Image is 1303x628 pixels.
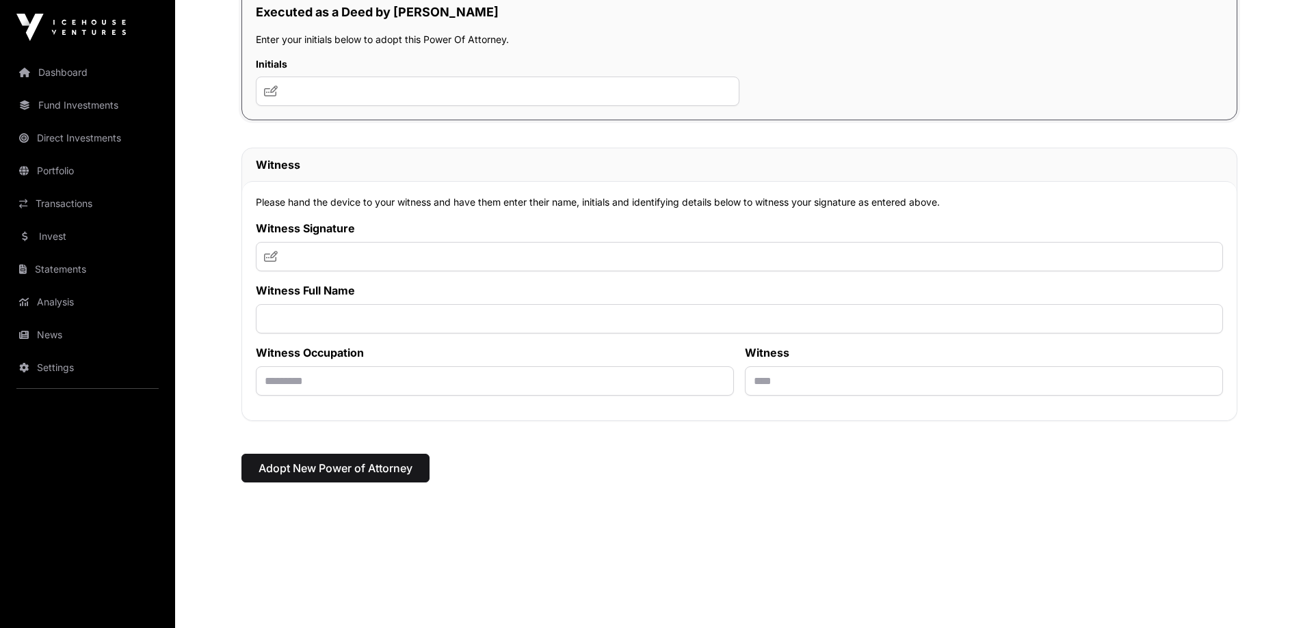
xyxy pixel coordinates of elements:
[16,14,126,41] img: Icehouse Ventures Logo
[256,3,1223,22] h2: Executed as a Deed by [PERSON_NAME]
[241,454,430,482] button: Adopt New Power of Attorney
[11,287,164,317] a: Analysis
[256,344,734,361] label: Witness Occupation
[11,320,164,350] a: News
[11,123,164,153] a: Direct Investments
[256,220,1223,236] label: Witness Signature
[256,33,1223,46] p: Enter your initials below to adopt this Power Of Attorney.
[11,189,164,219] a: Transactions
[259,460,412,476] span: Adopt New Power of Attorney
[11,156,164,186] a: Portfolio
[256,156,1223,173] h2: Witness
[256,195,1223,209] p: Please hand the device to your witness and have them enter their name, initials and identifying d...
[256,282,1223,299] label: Witness Full Name
[11,353,164,383] a: Settings
[745,344,1223,361] label: Witness
[1235,562,1303,628] iframe: Chat Widget
[11,90,164,120] a: Fund Investments
[11,221,164,251] a: Invest
[11,57,164,87] a: Dashboard
[11,254,164,284] a: Statements
[256,57,739,71] label: Initials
